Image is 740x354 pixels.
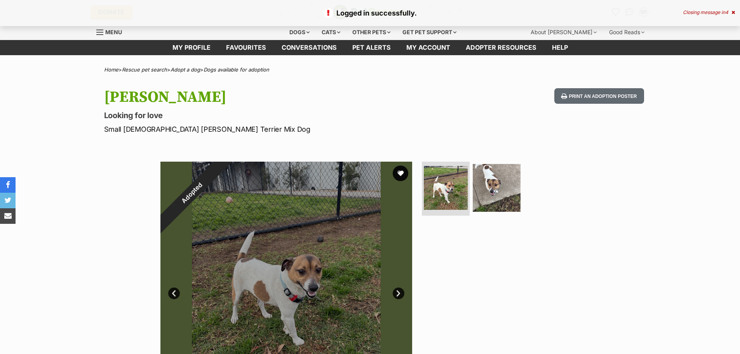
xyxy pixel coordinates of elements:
div: Get pet support [397,24,462,40]
a: Next [393,288,404,299]
a: Rescue pet search [122,66,167,73]
div: > > > [85,67,656,73]
a: Adopter resources [458,40,544,55]
span: Menu [105,29,122,35]
a: Dogs available for adoption [204,66,269,73]
a: conversations [274,40,345,55]
div: Other pets [347,24,396,40]
img: Photo of Jackie Chan [473,164,521,212]
div: About [PERSON_NAME] [525,24,602,40]
a: My account [399,40,458,55]
a: Adopt a dog [171,66,200,73]
div: Adopted [143,144,241,242]
a: Favourites [218,40,274,55]
a: Prev [168,288,180,299]
button: favourite [393,166,408,181]
img: Photo of Jackie Chan [424,166,468,210]
div: Cats [316,24,346,40]
p: Logged in successfully. [8,8,732,18]
a: Menu [96,24,127,38]
p: Looking for love [104,110,433,121]
div: Dogs [284,24,315,40]
div: Closing message in [683,10,735,15]
a: Help [544,40,576,55]
a: Home [104,66,118,73]
span: 4 [725,9,728,15]
a: My profile [165,40,218,55]
h1: [PERSON_NAME] [104,88,433,106]
p: Small [DEMOGRAPHIC_DATA] [PERSON_NAME] Terrier Mix Dog [104,124,433,134]
div: Good Reads [604,24,650,40]
button: Print an adoption poster [554,88,644,104]
a: Pet alerts [345,40,399,55]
